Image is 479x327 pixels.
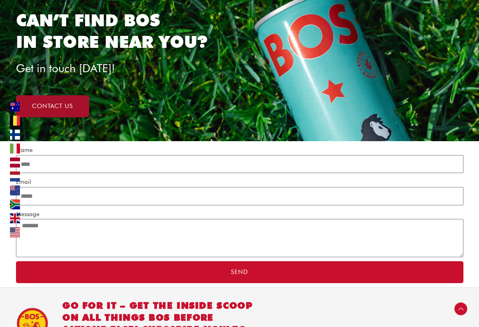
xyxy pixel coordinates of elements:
[16,261,463,283] button: Send
[16,95,89,117] a: contact us
[32,103,73,109] span: contact us
[231,269,248,275] span: Send
[16,61,279,75] h3: Get in touch [DATE]!
[16,145,463,287] form: New Form
[16,10,463,53] h2: Can’t find BOS in store near you?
